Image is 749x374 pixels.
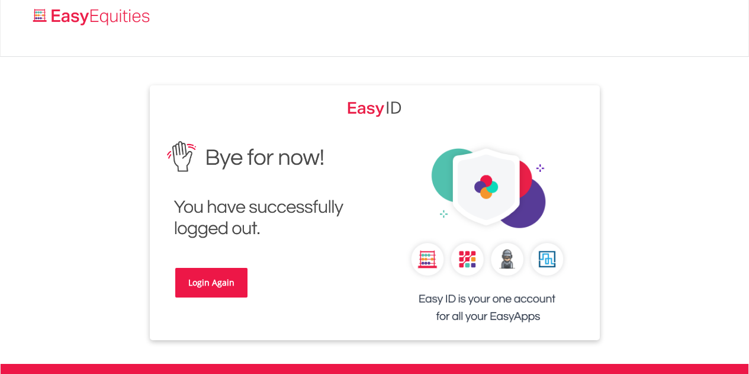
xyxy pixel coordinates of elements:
[159,133,366,247] img: EasyEquities
[28,3,155,27] a: Home page
[175,268,247,298] a: Login Again
[348,97,402,117] img: EasyEquities
[384,133,591,340] img: EasyEquities
[31,7,155,27] img: EasyEquities_Logo.png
